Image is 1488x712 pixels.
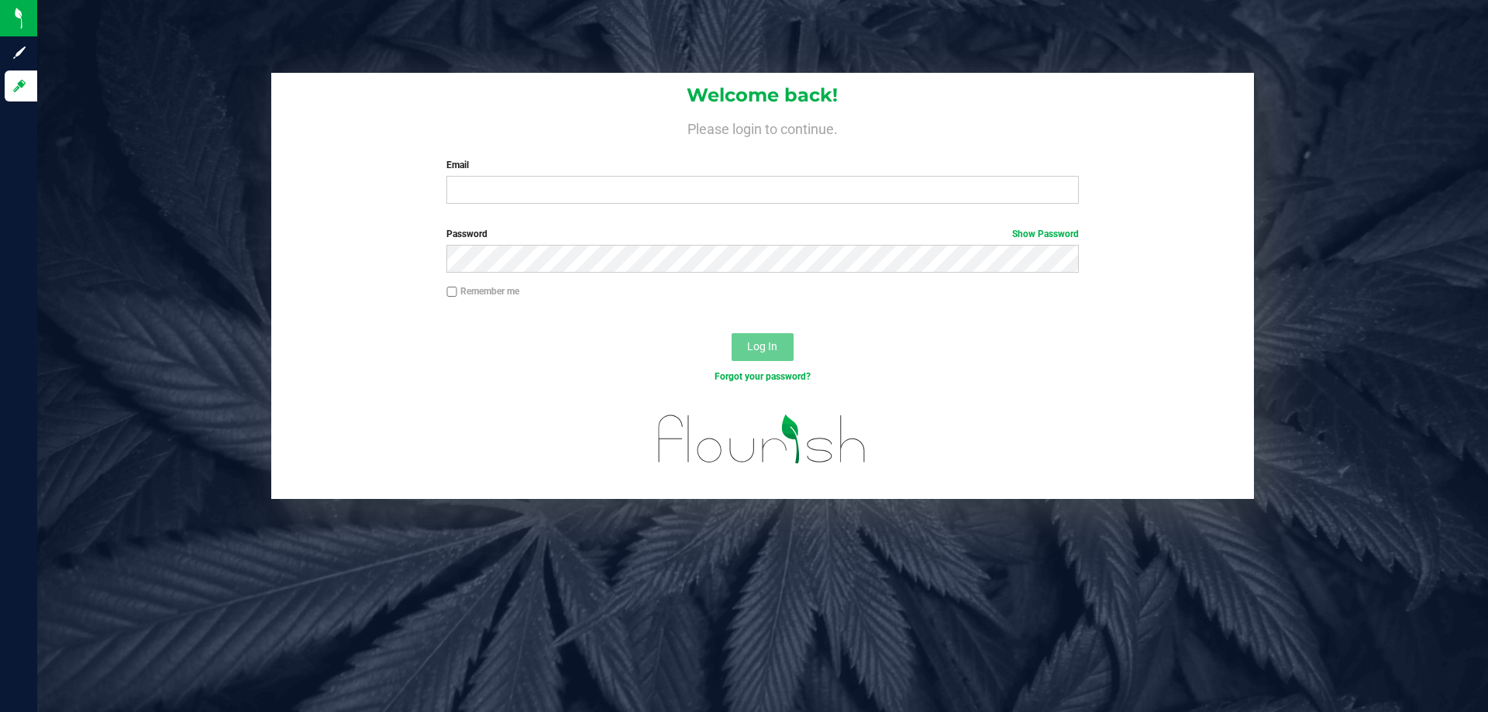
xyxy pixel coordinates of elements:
[715,371,811,382] a: Forgot your password?
[12,78,27,94] inline-svg: Log in
[446,287,457,298] input: Remember me
[271,85,1254,105] h1: Welcome back!
[446,229,487,239] span: Password
[747,340,777,353] span: Log In
[271,118,1254,136] h4: Please login to continue.
[446,158,1078,172] label: Email
[639,400,885,479] img: flourish_logo.svg
[12,45,27,60] inline-svg: Sign up
[446,284,519,298] label: Remember me
[732,333,794,361] button: Log In
[1012,229,1079,239] a: Show Password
